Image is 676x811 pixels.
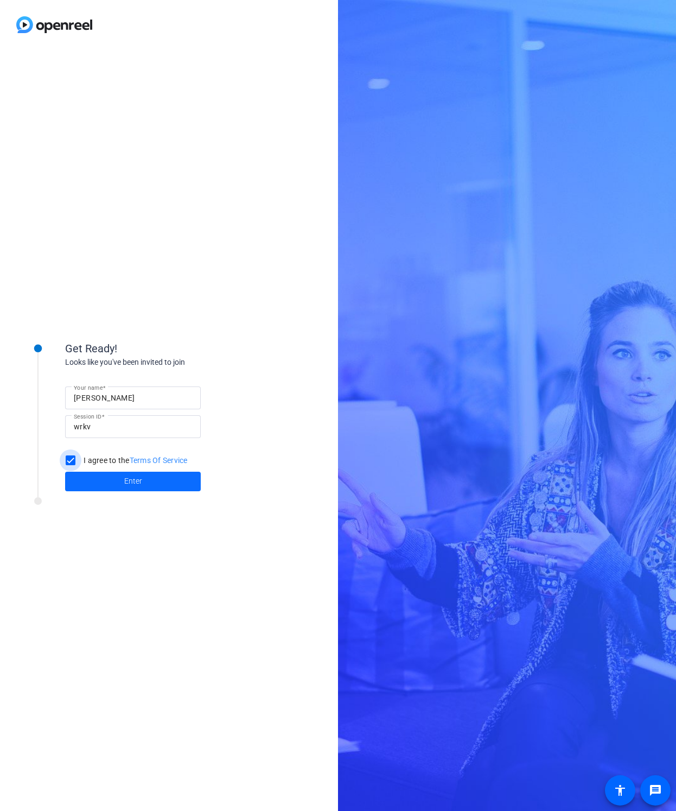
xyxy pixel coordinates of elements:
[130,456,188,465] a: Terms Of Service
[81,455,188,466] label: I agree to the
[74,413,101,420] mat-label: Session ID
[649,784,662,797] mat-icon: message
[124,476,142,487] span: Enter
[74,384,103,391] mat-label: Your name
[65,357,282,368] div: Looks like you've been invited to join
[65,340,282,357] div: Get Ready!
[614,784,627,797] mat-icon: accessibility
[65,472,201,491] button: Enter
